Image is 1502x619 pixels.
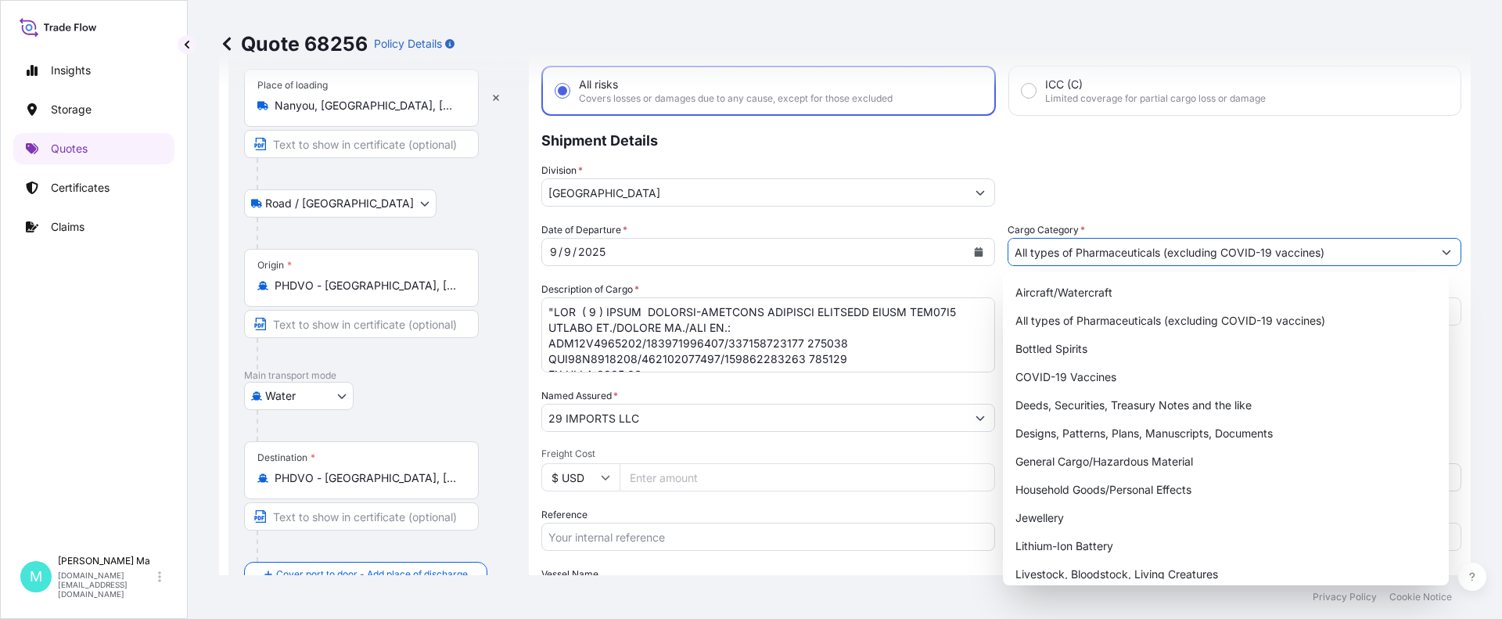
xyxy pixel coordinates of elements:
[1432,238,1461,266] button: Show suggestions
[1009,419,1443,448] div: Designs, Patterns, Plans, Manuscripts, Documents
[265,388,296,404] span: Water
[562,243,573,261] div: day,
[541,163,583,178] label: Division
[275,470,459,486] input: Destination
[51,219,84,235] p: Claims
[51,63,91,78] p: Insights
[58,570,155,599] p: [DOMAIN_NAME][EMAIL_ADDRESS][DOMAIN_NAME]
[51,180,110,196] p: Certificates
[1009,363,1443,391] div: COVID-19 Vaccines
[1008,222,1085,238] label: Cargo Category
[374,36,442,52] p: Policy Details
[1009,335,1443,363] div: Bottled Spirits
[244,130,479,158] input: Text to appear on certificate
[1045,92,1266,105] span: Limited coverage for partial cargo loss or damage
[30,569,42,585] span: M
[541,507,588,523] label: Reference
[265,196,414,211] span: Road / [GEOGRAPHIC_DATA]
[219,31,368,56] p: Quote 68256
[966,404,994,432] button: Show suggestions
[541,388,618,404] label: Named Assured
[244,502,479,531] input: Text to appear on certificate
[573,243,577,261] div: /
[1389,591,1452,603] p: Cookie Notice
[620,463,995,491] input: Enter amount
[1008,238,1432,266] input: Select a commodity type
[58,555,155,567] p: [PERSON_NAME] Ma
[1009,391,1443,419] div: Deeds, Securities, Treasury Notes and the like
[275,278,459,293] input: Origin
[276,567,468,582] span: Cover port to door - Add place of discharge
[244,310,479,338] input: Text to appear on certificate
[244,382,354,410] button: Select transport
[257,259,292,272] div: Origin
[51,102,92,117] p: Storage
[542,178,966,207] input: Type to search division
[1009,279,1443,307] div: Aircraft/Watercraft
[541,222,627,238] span: Date of Departure
[541,567,598,582] label: Vessel Name
[541,297,995,372] textarea: "LOR ( 9 ) IPSUM DOLORSI-AMETCONS ADIPISCI ELITSEDD EIUSM TEM07I5 UTLABO ET./DOLORE MA./ALI EN.: ...
[966,239,991,265] button: Calendar
[542,404,966,432] input: Full name
[559,243,562,261] div: /
[1009,476,1443,504] div: Household Goods/Personal Effects
[1009,560,1443,588] div: Livestock, Bloodstock, Living Creatures
[275,98,459,113] input: Place of loading
[244,189,437,218] button: Select transport
[244,369,513,382] p: Main transport mode
[541,116,1461,163] p: Shipment Details
[1313,591,1377,603] p: Privacy Policy
[541,282,639,297] label: Description of Cargo
[577,243,607,261] div: year,
[257,452,315,464] div: Destination
[541,448,995,460] span: Freight Cost
[579,92,893,105] span: Covers losses or damages due to any cause, except for those excluded
[548,243,559,261] div: month,
[1009,504,1443,532] div: Jewellery
[51,141,88,157] p: Quotes
[1009,532,1443,560] div: Lithium-Ion Battery
[1009,448,1443,476] div: General Cargo/Hazardous Material
[1009,307,1443,335] div: All types of Pharmaceuticals (excluding COVID-19 vaccines)
[541,523,995,551] input: Your internal reference
[966,178,994,207] button: Show suggestions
